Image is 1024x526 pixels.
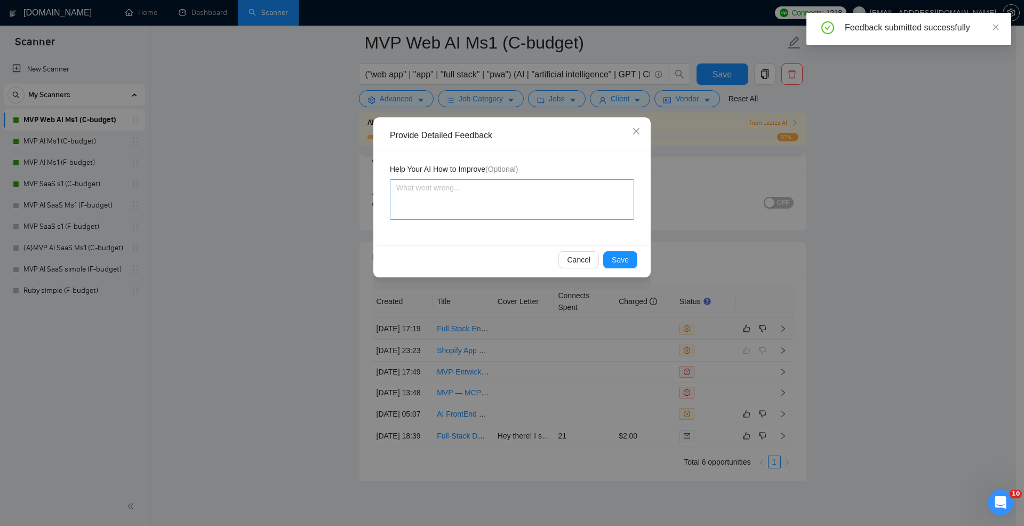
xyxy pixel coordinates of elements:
span: (Optional) [485,165,518,173]
span: close [992,23,999,31]
button: Save [603,251,637,268]
span: 10 [1010,490,1022,498]
div: Provide Detailed Feedback [390,130,642,141]
div: Feedback submitted successfully [845,21,998,34]
button: Cancel [558,251,599,268]
button: Close [622,117,651,146]
iframe: Intercom live chat [988,490,1013,515]
span: Help Your AI How to Improve [390,163,518,175]
span: close [632,127,641,136]
span: Save [612,254,629,266]
span: Cancel [567,254,590,266]
span: check-circle [821,21,834,34]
